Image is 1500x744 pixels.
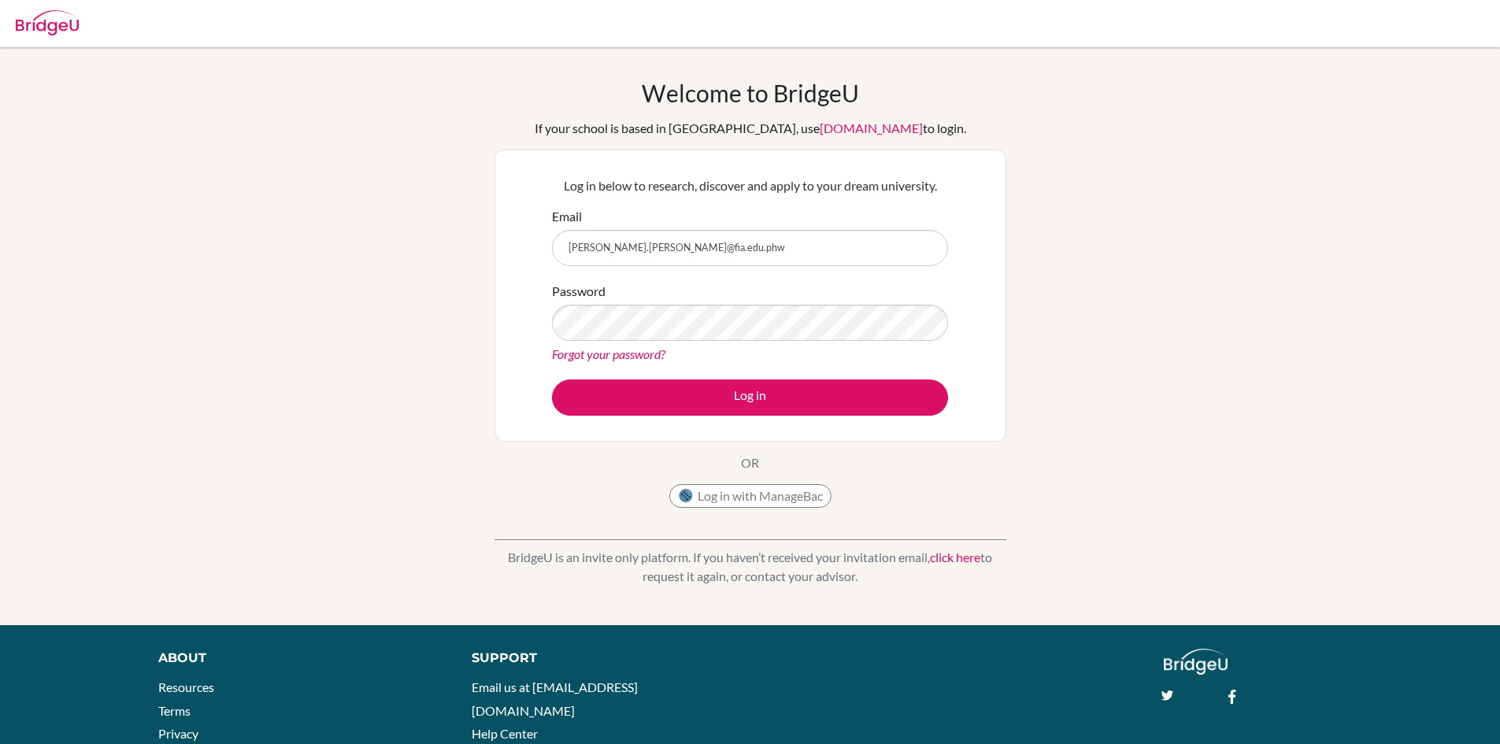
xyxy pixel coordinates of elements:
[1164,649,1228,675] img: logo_white@2x-f4f0deed5e89b7ecb1c2cc34c3e3d731f90f0f143d5ea2071677605dd97b5244.png
[552,282,606,301] label: Password
[741,453,759,472] p: OR
[472,649,731,668] div: Support
[158,726,198,741] a: Privacy
[552,176,948,195] p: Log in below to research, discover and apply to your dream university.
[472,679,638,718] a: Email us at [EMAIL_ADDRESS][DOMAIN_NAME]
[642,79,859,107] h1: Welcome to BridgeU
[158,649,436,668] div: About
[16,10,79,35] img: Bridge-U
[930,550,980,564] a: click here
[472,726,538,741] a: Help Center
[669,484,831,508] button: Log in with ManageBac
[158,679,214,694] a: Resources
[494,548,1006,586] p: BridgeU is an invite only platform. If you haven’t received your invitation email, to request it ...
[552,207,582,226] label: Email
[158,703,191,718] a: Terms
[820,120,923,135] a: [DOMAIN_NAME]
[552,346,665,361] a: Forgot your password?
[552,379,948,416] button: Log in
[535,119,966,138] div: If your school is based in [GEOGRAPHIC_DATA], use to login.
